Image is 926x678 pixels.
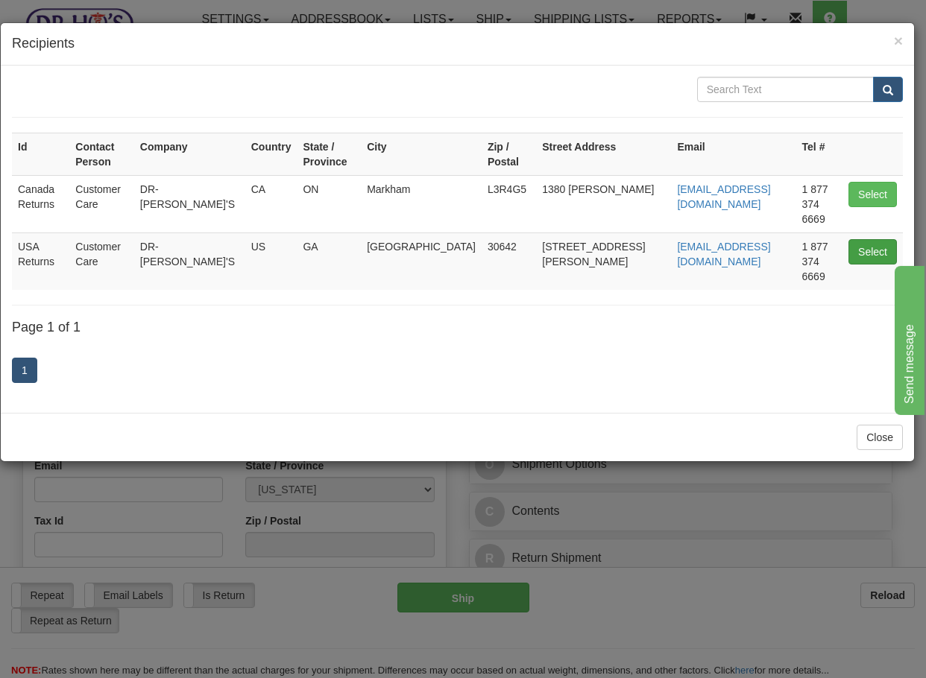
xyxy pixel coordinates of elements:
th: Contact Person [69,133,134,175]
td: [GEOGRAPHIC_DATA] [361,232,482,290]
td: DR-[PERSON_NAME]'S [134,175,245,232]
th: Country [245,133,297,175]
button: Select [848,239,897,264]
td: 1380 [PERSON_NAME] [536,175,671,232]
td: Customer Care [69,232,134,290]
button: Select [848,182,897,207]
th: Email [671,133,796,175]
button: Close [857,425,903,450]
th: Company [134,133,245,175]
h4: Recipients [12,34,903,54]
td: GA [297,232,361,290]
th: State / Province [297,133,361,175]
a: [EMAIL_ADDRESS][DOMAIN_NAME] [677,183,770,210]
td: Customer Care [69,175,134,232]
td: DR-[PERSON_NAME]'S [134,232,245,290]
a: [EMAIL_ADDRESS][DOMAIN_NAME] [677,241,770,267]
iframe: chat widget [892,263,925,415]
th: City [361,133,482,175]
td: L3R4G5 [482,175,536,232]
a: 1 [12,358,37,383]
th: Tel # [796,133,842,175]
td: CA [245,175,297,232]
div: Send message [11,9,138,27]
td: [STREET_ADDRESS][PERSON_NAME] [536,232,671,290]
button: Close [894,33,903,48]
td: 1 877 374 6669 [796,232,842,290]
td: USA Returns [12,232,69,290]
th: Id [12,133,69,175]
td: ON [297,175,361,232]
span: × [894,32,903,49]
td: Canada Returns [12,175,69,232]
th: Street Address [536,133,671,175]
td: US [245,232,297,290]
td: 30642 [482,232,536,290]
td: 1 877 374 6669 [796,175,842,232]
input: Search Text [697,77,874,102]
td: Markham [361,175,482,232]
th: Zip / Postal [482,133,536,175]
h4: Page 1 of 1 [12,320,903,335]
